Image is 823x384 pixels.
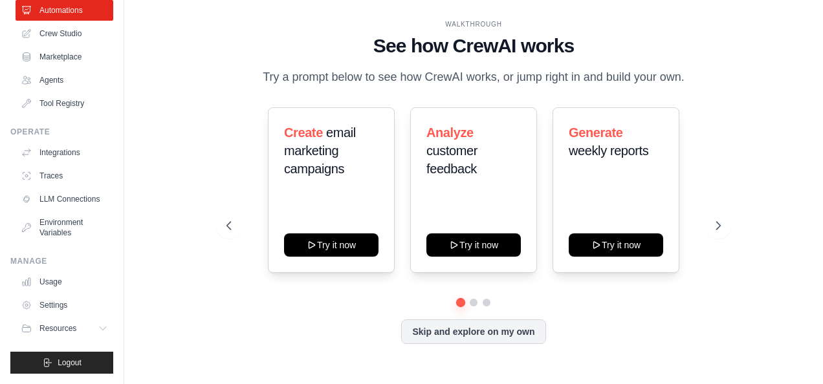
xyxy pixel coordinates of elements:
div: WALKTHROUGH [226,19,721,29]
span: Logout [58,357,82,368]
div: Manage [10,256,113,266]
button: Skip and explore on my own [401,319,545,344]
span: email marketing campaigns [284,125,356,176]
a: Marketplace [16,47,113,67]
a: Crew Studio [16,23,113,44]
a: Environment Variables [16,212,113,243]
button: Logout [10,352,113,374]
span: weekly reports [569,144,648,158]
p: Try a prompt below to see how CrewAI works, or jump right in and build your own. [256,68,691,87]
a: Tool Registry [16,93,113,114]
span: Analyze [426,125,474,140]
a: LLM Connections [16,189,113,209]
span: customer feedback [426,144,477,176]
div: Operate [10,127,113,137]
iframe: Chat Widget [758,322,823,384]
button: Try it now [569,233,663,257]
button: Resources [16,318,113,339]
span: Generate [569,125,623,140]
span: Resources [39,323,76,334]
button: Try it now [284,233,379,257]
a: Traces [16,165,113,186]
button: Try it now [426,233,521,257]
a: Agents [16,70,113,91]
span: Create [284,125,323,140]
a: Settings [16,295,113,315]
a: Integrations [16,142,113,163]
h1: See how CrewAI works [226,34,721,58]
a: Usage [16,272,113,292]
